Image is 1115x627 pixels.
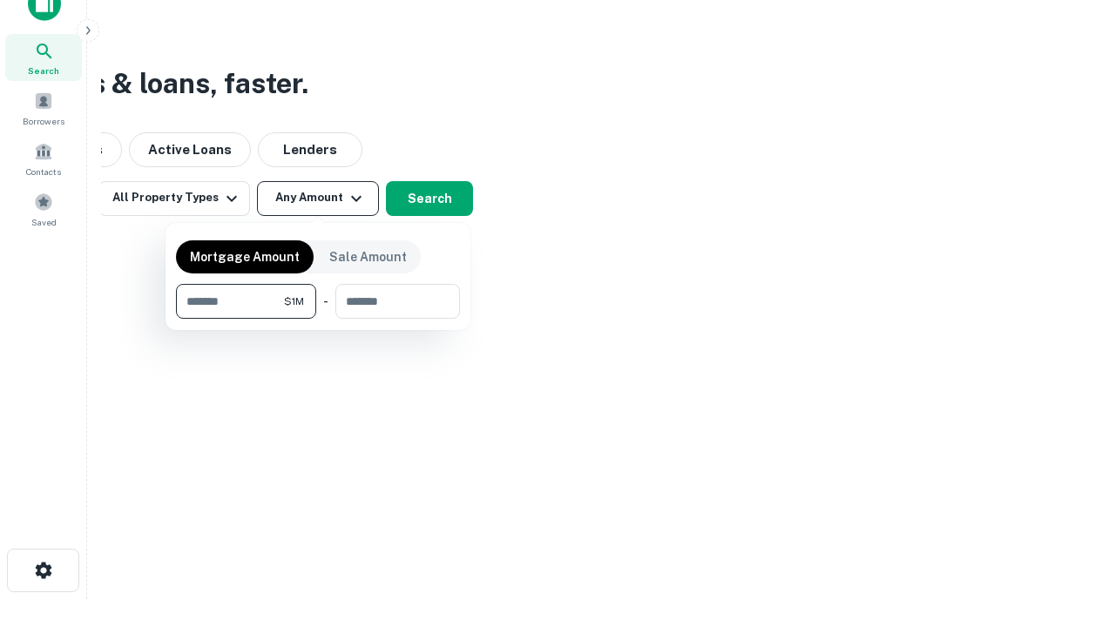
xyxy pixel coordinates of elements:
[190,247,300,266] p: Mortgage Amount
[329,247,407,266] p: Sale Amount
[284,293,304,309] span: $1M
[1028,488,1115,571] iframe: Chat Widget
[323,284,328,319] div: -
